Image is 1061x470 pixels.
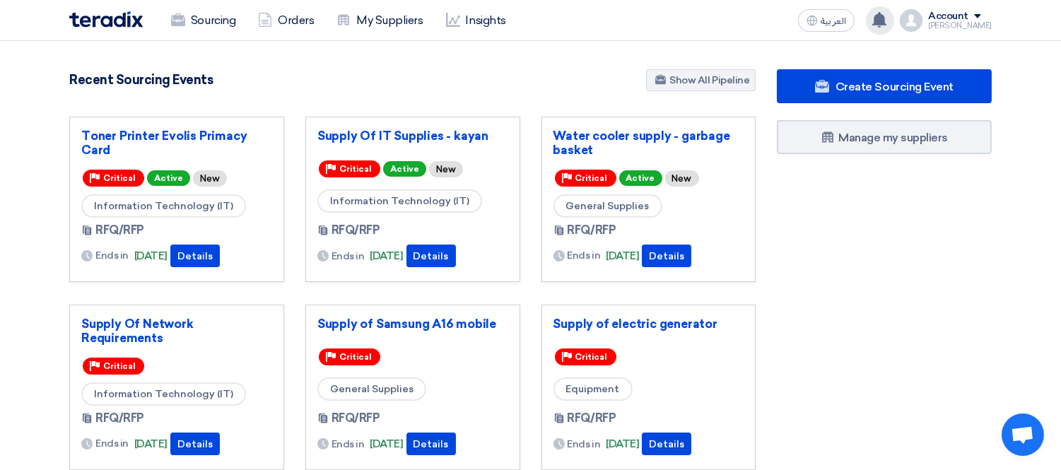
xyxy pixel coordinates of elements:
[665,170,699,187] div: New
[553,377,633,401] span: Equipment
[69,11,143,28] img: Teradix logo
[553,194,662,218] span: General Supplies
[81,129,272,157] a: Toner Printer Evolis Primacy Card
[95,410,144,427] span: RFQ/RFP
[81,382,246,406] span: Information Technology (IT)
[836,80,954,93] span: Create Sourcing Event
[95,436,129,451] span: Ends in
[606,436,639,452] span: [DATE]
[317,129,508,143] a: Supply Of IT Supplies - kayan
[81,194,246,218] span: Information Technology (IT)
[370,248,403,264] span: [DATE]
[568,437,601,452] span: Ends in
[317,189,482,213] span: Information Technology (IT)
[95,248,129,263] span: Ends in
[642,245,691,267] button: Details
[332,410,380,427] span: RFQ/RFP
[900,9,922,32] img: profile_test.png
[406,245,456,267] button: Details
[370,436,403,452] span: [DATE]
[317,317,508,331] a: Supply of Samsung A16 mobile
[928,11,968,23] div: Account
[777,120,992,154] a: Manage my suppliers
[619,170,662,186] span: Active
[606,248,639,264] span: [DATE]
[383,161,426,177] span: Active
[170,433,220,455] button: Details
[575,352,608,362] span: Critical
[553,317,744,331] a: Supply of electric generator
[646,69,756,91] a: Show All Pipeline
[147,170,190,186] span: Active
[103,173,136,183] span: Critical
[134,436,168,452] span: [DATE]
[103,361,136,371] span: Critical
[332,249,365,264] span: Ends in
[568,410,616,427] span: RFQ/RFP
[134,248,168,264] span: [DATE]
[332,437,365,452] span: Ends in
[798,9,855,32] button: العربية
[429,161,463,177] div: New
[642,433,691,455] button: Details
[1002,413,1044,456] a: Open chat
[406,433,456,455] button: Details
[247,5,325,36] a: Orders
[317,377,426,401] span: General Supplies
[339,164,372,174] span: Critical
[170,245,220,267] button: Details
[553,129,744,157] a: Water cooler supply - garbage basket
[575,173,608,183] span: Critical
[435,5,517,36] a: Insights
[568,222,616,239] span: RFQ/RFP
[339,352,372,362] span: Critical
[928,22,992,30] div: [PERSON_NAME]
[332,222,380,239] span: RFQ/RFP
[325,5,434,36] a: My Suppliers
[95,222,144,239] span: RFQ/RFP
[568,248,601,263] span: Ends in
[69,72,213,88] h4: Recent Sourcing Events
[821,16,846,26] span: العربية
[81,317,272,345] a: Supply Of Network Requirements
[193,170,227,187] div: New
[160,5,247,36] a: Sourcing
